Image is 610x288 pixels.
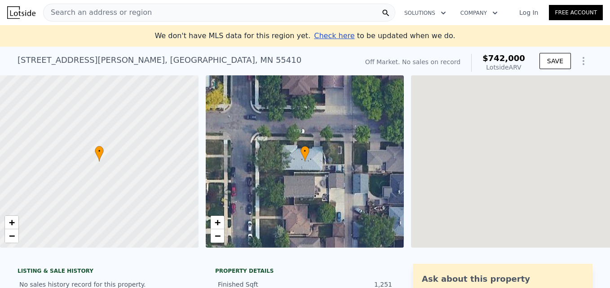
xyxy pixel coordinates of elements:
[397,5,453,21] button: Solutions
[301,147,309,155] span: •
[18,54,301,66] div: [STREET_ADDRESS][PERSON_NAME] , [GEOGRAPHIC_DATA] , MN 55410
[215,267,395,275] div: Property details
[214,230,220,241] span: −
[9,217,15,228] span: +
[575,52,592,70] button: Show Options
[508,8,549,17] a: Log In
[44,7,152,18] span: Search an address or region
[211,216,224,229] a: Zoom in
[549,5,603,20] a: Free Account
[5,216,18,229] a: Zoom in
[7,6,35,19] img: Lotside
[482,53,525,63] span: $742,000
[314,31,455,41] div: to be updated when we do.
[453,5,505,21] button: Company
[211,229,224,243] a: Zoom out
[365,57,460,66] div: Off Market. No sales on record
[18,267,197,276] div: LISTING & SALE HISTORY
[155,31,455,41] div: We don't have MLS data for this region yet.
[95,147,104,155] span: •
[314,31,354,40] span: Check here
[95,146,104,161] div: •
[422,273,583,285] div: Ask about this property
[482,63,525,72] div: Lotside ARV
[5,229,18,243] a: Zoom out
[539,53,571,69] button: SAVE
[9,230,15,241] span: −
[214,217,220,228] span: +
[301,146,309,161] div: •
